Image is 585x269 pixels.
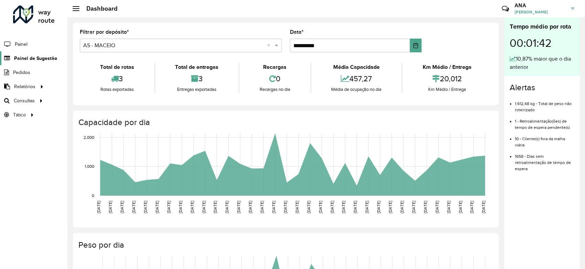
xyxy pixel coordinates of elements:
text: [DATE] [143,201,148,213]
div: Km Médio / Entrega [404,63,490,71]
li: 1658 - Dias sem retroalimentação de tempo de espera [515,148,574,172]
text: [DATE] [411,201,416,213]
text: [DATE] [213,201,218,213]
div: Total de rotas [82,63,153,71]
div: 0 [241,71,309,86]
span: Clear all [267,41,273,50]
span: Painel [15,41,28,48]
div: Recargas [241,63,309,71]
div: Média de ocupação no dia [313,86,400,93]
text: [DATE] [96,201,101,213]
text: [DATE] [435,201,439,213]
text: [DATE] [166,201,171,213]
label: Filtrar por depósito [80,28,129,36]
text: [DATE] [283,201,288,213]
span: Tático [13,111,26,118]
text: [DATE] [330,201,334,213]
text: [DATE] [481,201,486,213]
text: [DATE] [190,201,194,213]
text: [DATE] [342,201,346,213]
h4: Alertas [510,83,574,93]
div: Entregas exportadas [157,86,237,93]
text: [DATE] [178,201,183,213]
h2: Dashboard [79,5,118,12]
button: Choose Date [410,39,422,52]
text: [DATE] [318,201,323,213]
li: 1 - Retroalimentação(ões) de tempo de espera pendente(s) [515,113,574,131]
text: [DATE] [400,201,404,213]
text: 2,000 [84,135,94,139]
h3: ANA [514,2,566,9]
span: Pedidos [13,69,30,76]
div: 3 [82,71,153,86]
h4: Capacidade por dia [78,117,492,127]
text: [DATE] [353,201,358,213]
text: [DATE] [470,201,474,213]
text: [DATE] [388,201,392,213]
div: 20,012 [404,71,490,86]
div: Recargas no dia [241,86,309,93]
text: 0 [92,193,94,198]
text: [DATE] [458,201,463,213]
span: Painel de Sugestão [14,55,57,62]
text: [DATE] [225,201,229,213]
div: Média Capacidade [313,63,400,71]
li: 1.612,48 kg - Total de peso não roteirizado [515,95,574,113]
h4: Peso por dia [78,240,492,250]
div: Km Médio / Entrega [404,86,490,93]
span: [PERSON_NAME] [514,9,566,15]
div: 3 [157,71,237,86]
div: 00:01:42 [510,31,574,55]
text: 1,000 [85,164,94,169]
text: [DATE] [306,201,311,213]
text: [DATE] [202,201,206,213]
span: Relatórios [14,83,35,90]
text: [DATE] [295,201,299,213]
text: [DATE] [365,201,369,213]
text: [DATE] [376,201,381,213]
text: [DATE] [423,201,427,213]
text: [DATE] [260,201,264,213]
div: Tempo médio por rota [510,22,574,31]
label: Data [290,28,304,36]
div: Total de entregas [157,63,237,71]
text: [DATE] [446,201,451,213]
text: [DATE] [248,201,252,213]
text: [DATE] [120,201,124,213]
span: Consultas [14,97,35,104]
text: [DATE] [271,201,276,213]
div: 10,87% maior que o dia anterior [510,55,574,71]
div: 457,27 [313,71,400,86]
text: [DATE] [236,201,241,213]
text: [DATE] [155,201,159,213]
div: Rotas exportadas [82,86,153,93]
a: Contato Rápido [498,1,513,16]
text: [DATE] [108,201,112,213]
li: 10 - Cliente(s) fora da malha viária [515,131,574,148]
text: [DATE] [131,201,136,213]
